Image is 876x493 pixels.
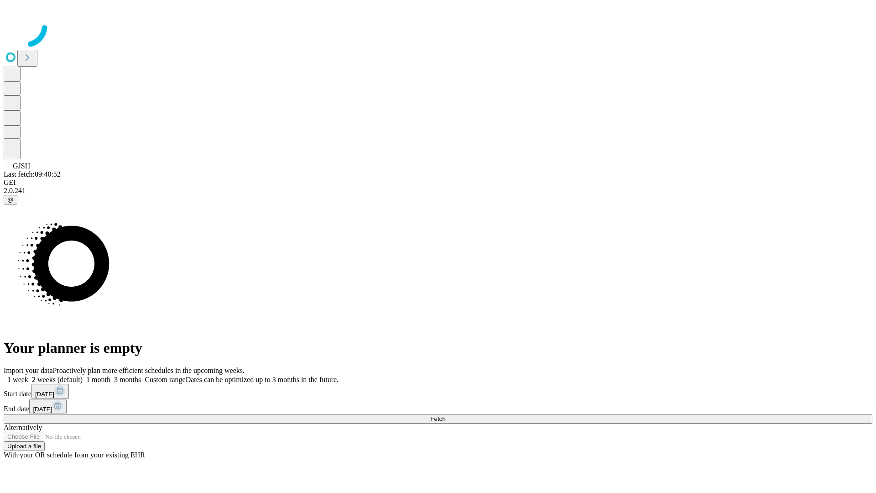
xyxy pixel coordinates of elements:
[4,399,872,414] div: End date
[13,162,30,170] span: GJSH
[430,415,445,422] span: Fetch
[4,441,45,451] button: Upload a file
[35,391,54,398] span: [DATE]
[4,367,53,374] span: Import your data
[29,399,67,414] button: [DATE]
[32,376,83,383] span: 2 weeks (default)
[4,424,42,431] span: Alternatively
[114,376,141,383] span: 3 months
[4,384,872,399] div: Start date
[4,178,872,187] div: GEI
[4,414,872,424] button: Fetch
[4,187,872,195] div: 2.0.241
[4,340,872,357] h1: Your planner is empty
[7,376,28,383] span: 1 week
[7,196,14,203] span: @
[31,384,69,399] button: [DATE]
[4,195,17,205] button: @
[53,367,245,374] span: Proactively plan more efficient schedules in the upcoming weeks.
[145,376,185,383] span: Custom range
[4,451,145,459] span: With your OR schedule from your existing EHR
[186,376,339,383] span: Dates can be optimized up to 3 months in the future.
[86,376,110,383] span: 1 month
[4,170,61,178] span: Last fetch: 09:40:52
[33,406,52,413] span: [DATE]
